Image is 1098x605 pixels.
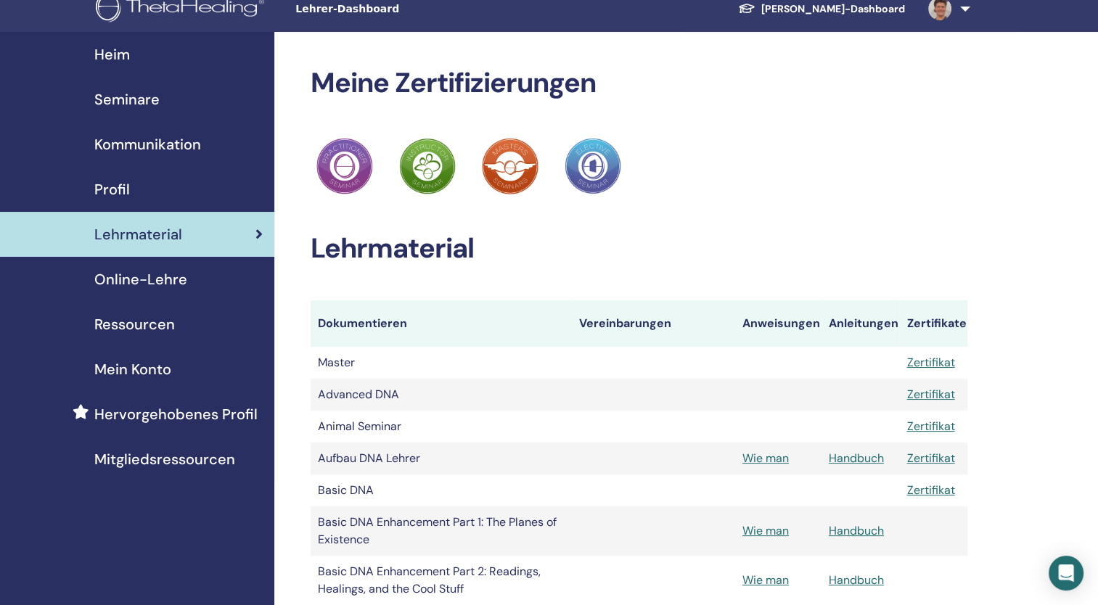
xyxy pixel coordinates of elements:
[829,523,884,538] a: Handbuch
[311,556,572,605] td: Basic DNA Enhancement Part 2: Readings, Healings, and the Cool Stuff
[822,300,900,347] th: Anleitungen
[94,403,258,425] span: Hervorgehobenes Profil
[742,523,789,538] a: Wie man
[572,300,735,347] th: Vereinbarungen
[311,411,572,443] td: Animal Seminar
[94,133,201,155] span: Kommunikation
[311,67,967,100] h2: Meine Zertifizierungen
[742,572,789,588] a: Wie man
[311,347,572,379] td: Master
[1049,556,1083,590] div: Open Intercom Messenger
[829,450,884,466] a: Handbuch
[94,223,182,245] span: Lehrmaterial
[399,138,456,194] img: Practitioner
[565,138,621,194] img: Practitioner
[295,1,513,17] span: Lehrer-Dashboard
[94,358,171,380] span: Mein Konto
[311,443,572,474] td: Aufbau DNA Lehrer
[906,450,954,466] a: Zertifikat
[94,448,235,470] span: Mitgliedsressourcen
[311,300,572,347] th: Dokumentieren
[899,300,967,347] th: Zertifikate
[829,572,884,588] a: Handbuch
[906,482,954,498] a: Zertifikat
[316,138,373,194] img: Practitioner
[94,44,130,65] span: Heim
[738,2,755,15] img: graduation-cap-white.svg
[742,450,789,466] a: Wie man
[482,138,538,194] img: Practitioner
[735,300,822,347] th: Anweisungen
[94,268,187,290] span: Online-Lehre
[311,474,572,506] td: Basic DNA
[906,387,954,402] a: Zertifikat
[906,355,954,370] a: Zertifikat
[94,313,175,335] span: Ressourcen
[311,379,572,411] td: Advanced DNA
[311,506,572,556] td: Basic DNA Enhancement Part 1: The Planes of Existence
[311,232,967,266] h2: Lehrmaterial
[906,419,954,434] a: Zertifikat
[94,178,130,200] span: Profil
[94,89,160,110] span: Seminare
